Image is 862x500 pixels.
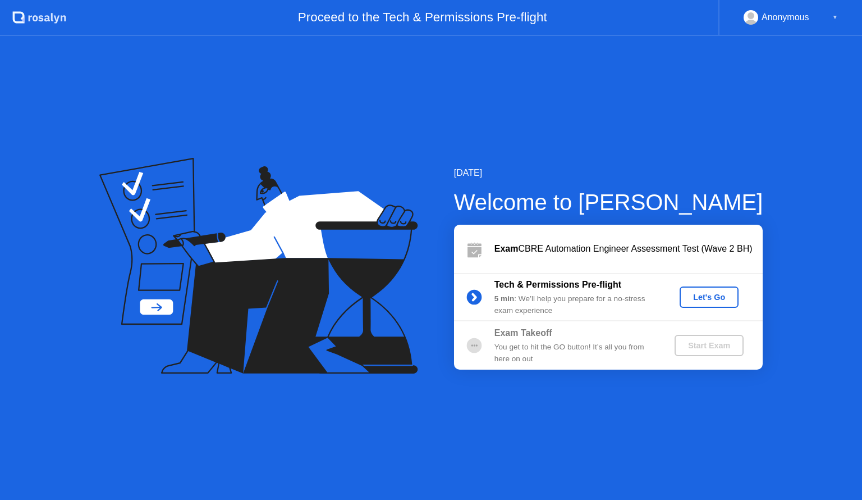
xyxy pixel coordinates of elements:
b: Exam [494,244,519,253]
button: Start Exam [675,335,744,356]
div: ▼ [832,10,838,25]
b: Exam Takeoff [494,328,552,338]
button: Let's Go [680,287,739,308]
div: You get to hit the GO button! It’s all you from here on out [494,342,656,365]
div: CBRE Automation Engineer Assessment Test (Wave 2 BH) [494,242,763,256]
div: Welcome to [PERSON_NAME] [454,185,763,219]
b: Tech & Permissions Pre-flight [494,280,621,289]
b: 5 min [494,294,515,303]
div: : We’ll help you prepare for a no-stress exam experience [494,293,656,316]
div: Start Exam [679,341,739,350]
div: Anonymous [762,10,809,25]
div: [DATE] [454,166,763,180]
div: Let's Go [684,293,734,302]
